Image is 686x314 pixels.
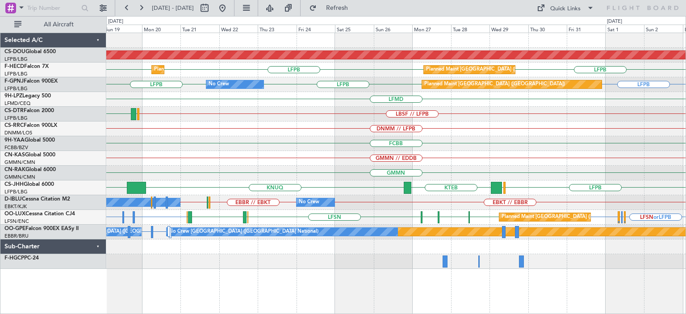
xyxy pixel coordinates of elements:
[4,167,56,172] a: CN-RAKGlobal 6000
[451,25,490,33] div: Tue 28
[4,182,54,187] a: CS-JHHGlobal 6000
[4,79,24,84] span: F-GPNJ
[209,78,229,91] div: No Crew
[4,226,79,231] a: OO-GPEFalcon 900EX EASy II
[4,197,22,202] span: D-IBLU
[258,25,297,33] div: Thu 23
[412,25,451,33] div: Mon 27
[532,1,598,15] button: Quick Links
[4,115,28,121] a: LFPB/LBG
[4,174,35,180] a: GMMN/CMN
[4,188,28,195] a: LFPB/LBG
[644,25,683,33] div: Sun 2
[108,18,123,25] div: [DATE]
[4,123,24,128] span: CS-RRC
[502,210,642,224] div: Planned Maint [GEOGRAPHIC_DATA] ([GEOGRAPHIC_DATA])
[10,17,97,32] button: All Aircraft
[219,25,258,33] div: Wed 22
[4,255,39,261] a: F-HGCPPC-24
[567,25,606,33] div: Fri 31
[4,152,55,158] a: CN-KASGlobal 5000
[318,5,356,11] span: Refresh
[299,196,319,209] div: No Crew
[4,93,22,99] span: 9H-LPZ
[305,1,359,15] button: Refresh
[4,255,24,261] span: F-HGCP
[4,130,32,136] a: DNMM/LOS
[489,25,528,33] div: Wed 29
[4,167,25,172] span: CN-RAK
[4,71,28,77] a: LFPB/LBG
[607,18,622,25] div: [DATE]
[4,64,49,69] a: F-HECDFalcon 7X
[374,25,413,33] div: Sun 26
[4,211,75,217] a: OO-LUXCessna Citation CJ4
[4,108,54,113] a: CS-DTRFalcon 2000
[4,211,25,217] span: OO-LUX
[4,108,24,113] span: CS-DTR
[154,63,295,76] div: Planned Maint [GEOGRAPHIC_DATA] ([GEOGRAPHIC_DATA])
[4,159,35,166] a: GMMN/CMN
[4,123,57,128] a: CS-RRCFalcon 900LX
[27,1,79,15] input: Trip Number
[606,25,644,33] div: Sat 1
[152,4,194,12] span: [DATE] - [DATE]
[180,25,219,33] div: Tue 21
[335,25,374,33] div: Sat 25
[4,197,70,202] a: D-IBLUCessna Citation M2
[48,225,197,239] div: No Crew [GEOGRAPHIC_DATA] ([GEOGRAPHIC_DATA] National)
[4,93,51,99] a: 9H-LPZLegacy 500
[4,100,30,107] a: LFMD/CEQ
[4,56,28,63] a: LFPB/LBG
[4,203,27,210] a: EBKT/KJK
[4,49,56,54] a: CS-DOUGlobal 6500
[528,25,567,33] div: Thu 30
[4,182,24,187] span: CS-JHH
[4,49,25,54] span: CS-DOU
[297,25,335,33] div: Fri 24
[4,233,29,239] a: EBBR/BRU
[4,85,28,92] a: LFPB/LBG
[550,4,581,13] div: Quick Links
[23,21,94,28] span: All Aircraft
[4,152,25,158] span: CN-KAS
[142,25,181,33] div: Mon 20
[4,64,24,69] span: F-HECD
[424,78,565,91] div: Planned Maint [GEOGRAPHIC_DATA] ([GEOGRAPHIC_DATA])
[4,218,29,225] a: LFSN/ENC
[4,226,25,231] span: OO-GPE
[4,79,58,84] a: F-GPNJFalcon 900EX
[169,225,318,239] div: No Crew [GEOGRAPHIC_DATA] ([GEOGRAPHIC_DATA] National)
[4,138,55,143] a: 9H-YAAGlobal 5000
[4,138,25,143] span: 9H-YAA
[4,144,28,151] a: FCBB/BZV
[103,25,142,33] div: Sun 19
[426,63,567,76] div: Planned Maint [GEOGRAPHIC_DATA] ([GEOGRAPHIC_DATA])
